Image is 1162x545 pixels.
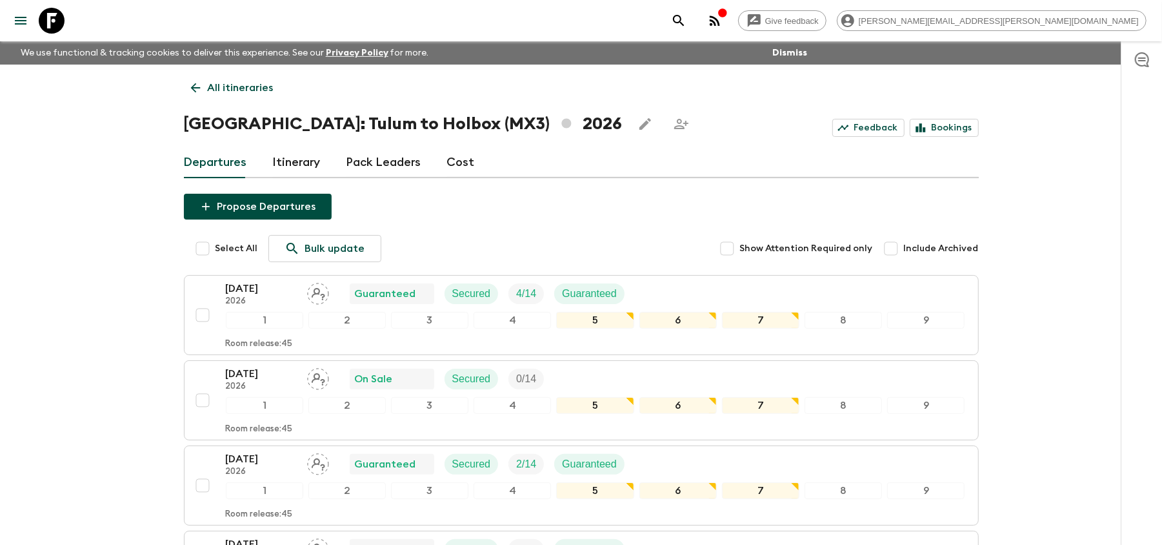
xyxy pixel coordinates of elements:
[308,397,386,414] div: 2
[910,119,979,137] a: Bookings
[445,454,499,475] div: Secured
[355,457,416,472] p: Guaranteed
[307,457,329,468] span: Assign pack leader
[326,48,388,57] a: Privacy Policy
[391,312,468,329] div: 3
[887,397,965,414] div: 9
[226,382,297,392] p: 2026
[562,457,617,472] p: Guaranteed
[355,371,393,387] p: On Sale
[474,482,551,499] div: 4
[305,241,365,256] p: Bulk update
[758,16,826,26] span: Give feedback
[226,451,297,467] p: [DATE]
[445,369,499,389] div: Secured
[226,366,297,382] p: [DATE]
[738,10,826,31] a: Give feedback
[556,482,634,499] div: 5
[8,8,34,34] button: menu
[508,454,544,475] div: Trip Fill
[769,44,810,62] button: Dismiss
[508,369,544,389] div: Trip Fill
[226,281,297,296] p: [DATE]
[346,147,421,178] a: Pack Leaders
[722,397,799,414] div: 7
[452,371,491,387] p: Secured
[887,312,965,329] div: 9
[273,147,321,178] a: Itinerary
[666,8,692,34] button: search adventures
[226,312,303,329] div: 1
[474,312,551,329] div: 4
[805,397,882,414] div: 8
[226,509,293,520] p: Room release: 45
[639,312,717,329] div: 6
[474,397,551,414] div: 4
[268,235,381,262] a: Bulk update
[184,75,281,101] a: All itineraries
[722,312,799,329] div: 7
[516,286,536,302] p: 4 / 14
[215,242,258,255] span: Select All
[208,80,274,96] p: All itineraries
[184,147,247,178] a: Departures
[226,424,293,435] p: Room release: 45
[184,360,979,440] button: [DATE]2026Assign pack leaderOn SaleSecuredTrip Fill123456789Room release:45
[805,482,882,499] div: 8
[805,312,882,329] div: 8
[632,111,658,137] button: Edit this itinerary
[226,482,303,499] div: 1
[562,286,617,302] p: Guaranteed
[740,242,873,255] span: Show Attention Required only
[226,296,297,307] p: 2026
[852,16,1146,26] span: [PERSON_NAME][EMAIL_ADDRESS][PERSON_NAME][DOMAIN_NAME]
[15,41,434,65] p: We use functional & tracking cookies to deliver this experience. See our for more.
[516,457,536,472] p: 2 / 14
[355,286,416,302] p: Guaranteed
[668,111,694,137] span: Share this itinerary
[307,287,329,297] span: Assign pack leader
[226,397,303,414] div: 1
[832,119,905,137] a: Feedback
[308,482,386,499] div: 2
[391,482,468,499] div: 3
[226,339,293,349] p: Room release: 45
[639,397,717,414] div: 6
[307,372,329,382] span: Assign pack leader
[184,275,979,355] button: [DATE]2026Assign pack leaderGuaranteedSecuredTrip FillGuaranteed123456789Room release:45
[445,283,499,304] div: Secured
[184,446,979,526] button: [DATE]2026Assign pack leaderGuaranteedSecuredTrip FillGuaranteed123456789Room release:45
[308,312,386,329] div: 2
[556,312,634,329] div: 5
[887,482,965,499] div: 9
[639,482,717,499] div: 6
[226,467,297,477] p: 2026
[447,147,475,178] a: Cost
[184,194,332,220] button: Propose Departures
[556,397,634,414] div: 5
[722,482,799,499] div: 7
[391,397,468,414] div: 3
[184,111,622,137] h1: [GEOGRAPHIC_DATA]: Tulum to Holbox (MX3) 2026
[837,10,1147,31] div: [PERSON_NAME][EMAIL_ADDRESS][PERSON_NAME][DOMAIN_NAME]
[452,457,491,472] p: Secured
[904,242,979,255] span: Include Archived
[516,371,536,387] p: 0 / 14
[452,286,491,302] p: Secured
[508,283,544,304] div: Trip Fill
